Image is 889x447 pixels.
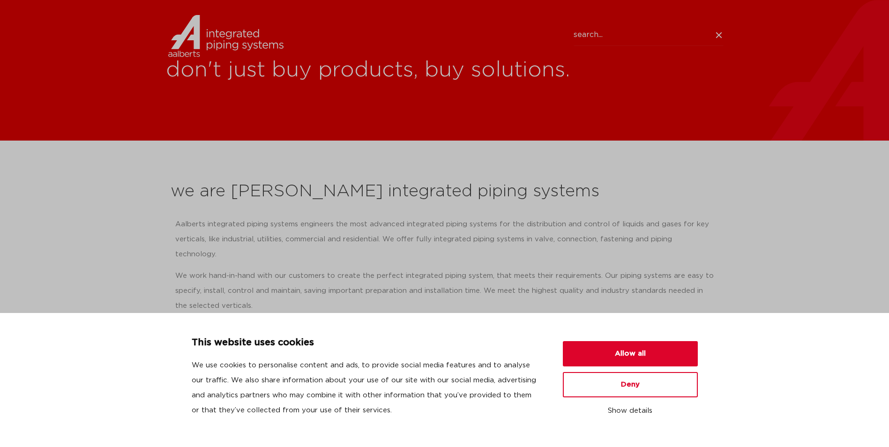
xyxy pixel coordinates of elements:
h2: we are [PERSON_NAME] integrated piping systems [171,180,719,203]
button: Allow all [563,341,698,366]
button: Deny [563,372,698,397]
p: We work hand-in-hand with our customers to create the perfect integrated piping system, that meet... [175,268,714,313]
p: This website uses cookies [192,335,540,350]
button: Show details [563,403,698,419]
p: Aalberts integrated piping systems engineers the most advanced integrated piping systems for the ... [175,217,714,262]
input: search... [574,24,724,46]
p: We use cookies to personalise content and ads, to provide social media features and to analyse ou... [192,358,540,418]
